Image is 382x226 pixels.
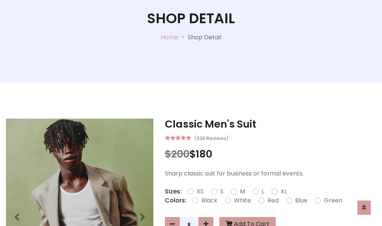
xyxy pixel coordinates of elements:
span: 180 [196,147,212,161]
span: $200 [165,147,190,161]
label: XL [281,187,287,196]
a: Home [161,33,178,42]
p: Colors: [165,196,187,205]
h3: $ [165,148,376,160]
label: L [262,187,264,196]
label: M [240,187,245,196]
small: (326 Reviews) [194,133,228,142]
p: Sharp classic suit for business or formal events. [165,169,376,178]
label: Blue [295,196,307,205]
p: Shop Detail [188,33,221,42]
p: Sizes: [165,187,182,196]
h3: Classic Men's Suit [165,118,376,130]
p: - [178,33,188,42]
label: Green [324,196,342,205]
label: S [220,187,223,196]
label: XS [197,187,204,196]
h1: Shop Detail [147,10,235,27]
label: Black [201,196,217,205]
label: White [234,196,251,205]
label: Red [267,196,279,205]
